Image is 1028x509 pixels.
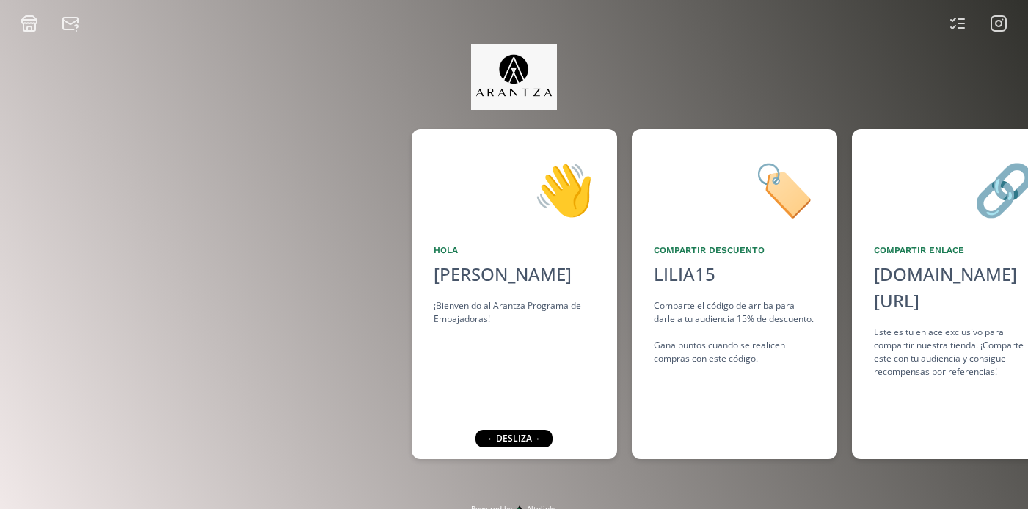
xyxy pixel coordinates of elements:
[654,151,815,226] div: 🏷️
[654,243,815,257] div: Compartir Descuento
[434,243,595,257] div: Hola
[434,299,595,326] div: ¡Bienvenido al Arantza Programa de Embajadoras!
[654,261,715,288] div: LILIA15
[434,261,595,288] div: [PERSON_NAME]
[654,299,815,365] div: Comparte el código de arriba para darle a tu audiencia 15% de descuento. Gana puntos cuando se re...
[475,430,553,447] div: ← desliza →
[471,44,557,110] img: jpq5Bx5xx2a5
[434,151,595,226] div: 👋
